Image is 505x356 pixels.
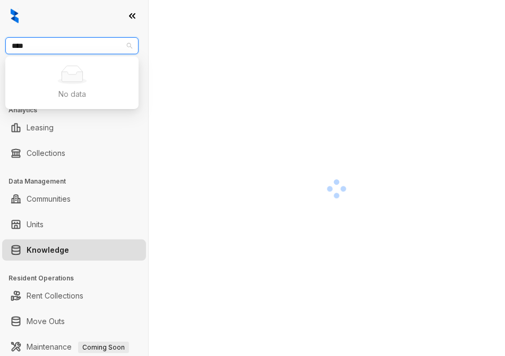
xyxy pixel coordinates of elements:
li: Collections [2,143,146,164]
li: Communities [2,188,146,210]
h3: Data Management [8,177,148,186]
a: Units [27,214,44,235]
li: Leasing [2,117,146,138]
a: Leasing [27,117,54,138]
h3: Resident Operations [8,274,148,283]
a: Collections [27,143,65,164]
li: Leads [2,71,146,93]
li: Move Outs [2,311,146,332]
li: Units [2,214,146,235]
h3: Analytics [8,105,148,115]
li: Knowledge [2,239,146,261]
a: Rent Collections [27,285,83,307]
span: Coming Soon [78,342,129,353]
a: Move Outs [27,311,65,332]
li: Rent Collections [2,285,146,307]
a: Knowledge [27,239,69,261]
img: logo [11,9,19,23]
a: Communities [27,188,71,210]
div: No data [18,88,126,100]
